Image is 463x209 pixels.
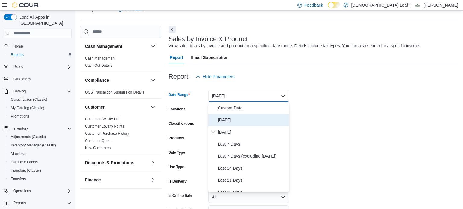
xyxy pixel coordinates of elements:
[169,26,176,33] button: Next
[11,63,72,70] span: Users
[169,121,194,126] label: Classifications
[6,104,74,112] button: My Catalog (Classic)
[85,117,120,121] a: Customer Activity List
[6,166,74,175] button: Transfers (Classic)
[149,159,156,166] button: Discounts & Promotions
[13,64,23,69] span: Users
[8,167,43,174] a: Transfers (Classic)
[8,175,28,183] a: Transfers
[11,43,25,50] a: Home
[13,201,26,205] span: Reports
[85,63,112,68] span: Cash Out Details
[169,136,184,140] label: Products
[8,104,72,112] span: My Catalog (Classic)
[1,187,74,195] button: Operations
[85,56,115,61] span: Cash Management
[85,194,104,200] h3: Inventory
[218,104,287,112] span: Custom Date
[11,143,56,148] span: Inventory Manager (Classic)
[6,141,74,149] button: Inventory Manager (Classic)
[17,14,72,26] span: Load All Apps in [GEOGRAPHIC_DATA]
[208,191,289,203] button: All
[170,51,183,63] span: Report
[11,97,47,102] span: Classification (Classic)
[11,88,28,95] button: Catalog
[218,152,287,160] span: Last 7 Days (excluding [DATE])
[85,77,148,83] button: Compliance
[203,74,235,80] span: Hide Parameters
[193,71,237,83] button: Hide Parameters
[1,42,74,51] button: Home
[218,116,287,124] span: [DATE]
[304,2,323,8] span: Feedback
[85,131,129,136] a: Customer Purchase History
[169,164,184,169] label: Use Type
[11,199,72,207] span: Reports
[13,89,26,94] span: Catalog
[149,103,156,111] button: Customer
[8,142,72,149] span: Inventory Manager (Classic)
[8,96,72,103] span: Classification (Classic)
[8,150,72,157] span: Manifests
[410,2,411,9] p: |
[208,102,289,192] div: Select listbox
[169,179,187,184] label: Is Delivery
[1,124,74,133] button: Inventory
[11,114,29,119] span: Promotions
[6,95,74,104] button: Classification (Classic)
[85,77,109,83] h3: Compliance
[85,63,112,68] a: Cash Out Details
[11,125,30,132] button: Inventory
[11,134,46,139] span: Adjustments (Classic)
[8,133,48,140] a: Adjustments (Classic)
[8,142,58,149] a: Inventory Manager (Classic)
[85,90,144,95] span: OCS Transaction Submission Details
[11,187,33,195] button: Operations
[11,168,41,173] span: Transfers (Classic)
[149,77,156,84] button: Compliance
[85,146,111,150] a: New Customers
[85,160,148,166] button: Discounts & Promotions
[13,189,31,193] span: Operations
[11,42,72,50] span: Home
[149,193,156,201] button: Inventory
[169,43,420,49] div: View sales totals by invoice and product for a specified date range. Details include tax types. Y...
[85,194,148,200] button: Inventory
[8,150,29,157] a: Manifests
[85,104,105,110] h3: Customer
[6,175,74,183] button: Transfers
[169,150,185,155] label: Sale Type
[8,167,72,174] span: Transfers (Classic)
[85,43,122,49] h3: Cash Management
[13,126,28,131] span: Inventory
[1,63,74,71] button: Users
[8,175,72,183] span: Transfers
[169,92,190,97] label: Date Range
[85,139,112,143] a: Customer Queue
[11,151,26,156] span: Manifests
[8,51,26,58] a: Reports
[11,106,44,110] span: My Catalog (Classic)
[85,117,120,121] span: Customer Activity List
[6,112,74,121] button: Promotions
[8,113,72,120] span: Promotions
[85,160,134,166] h3: Discounts & Promotions
[169,73,188,80] h3: Report
[85,146,111,150] span: New Customers
[218,128,287,136] span: [DATE]
[169,107,186,112] label: Locations
[85,124,124,128] a: Customer Loyalty Points
[13,77,31,81] span: Customers
[149,176,156,183] button: Finance
[149,43,156,50] button: Cash Management
[11,160,38,164] span: Purchase Orders
[6,51,74,59] button: Reports
[11,88,72,95] span: Catalog
[85,104,148,110] button: Customer
[85,131,129,136] span: Customer Purchase History
[1,199,74,207] button: Reports
[11,52,24,57] span: Reports
[85,43,148,49] button: Cash Management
